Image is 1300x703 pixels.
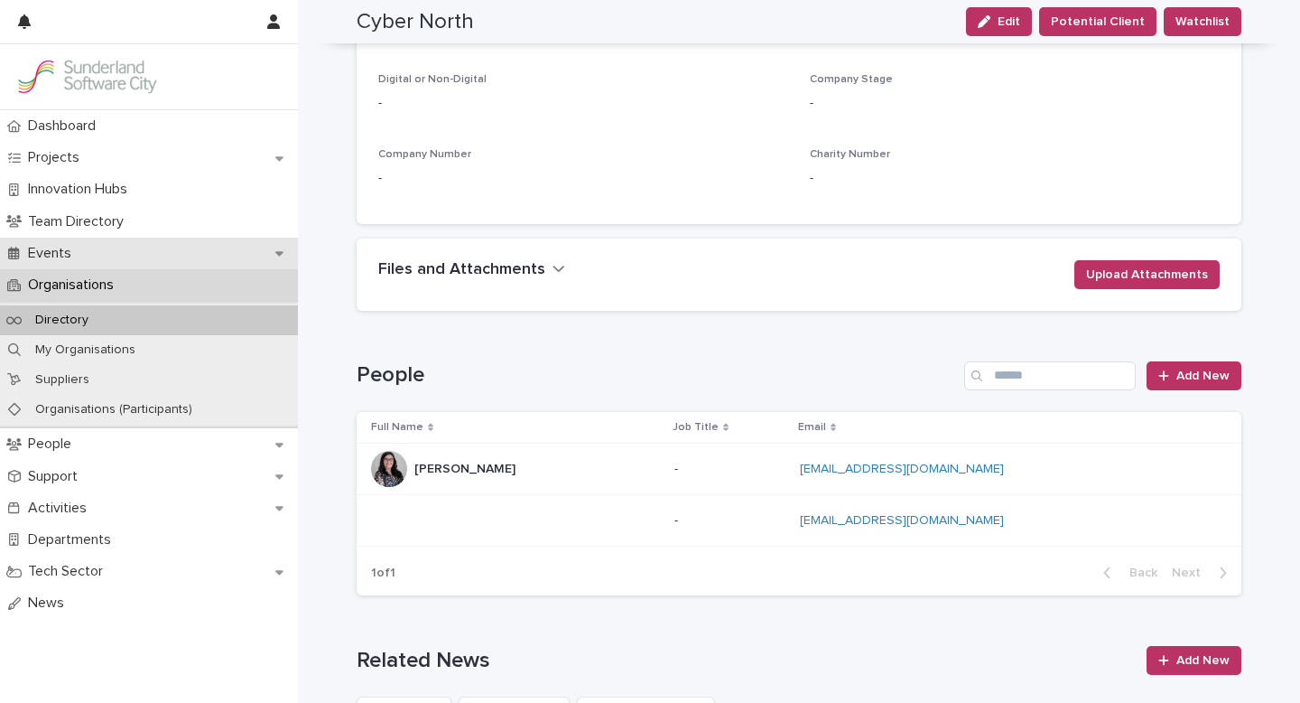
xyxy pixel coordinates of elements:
[357,551,410,595] p: 1 of 1
[1176,370,1230,382] span: Add New
[21,313,103,328] p: Directory
[1074,260,1220,289] button: Upload Attachments
[21,245,86,262] p: Events
[1119,567,1157,579] span: Back
[21,436,86,453] p: People
[21,117,110,135] p: Dashboard
[1165,565,1241,581] button: Next
[1039,7,1156,36] button: Potential Client
[357,494,1241,546] tr: -- [EMAIL_ADDRESS][DOMAIN_NAME]
[966,7,1032,36] button: Edit
[21,181,142,198] p: Innovation Hubs
[1086,266,1208,284] span: Upload Attachments
[674,458,682,477] p: -
[1089,565,1165,581] button: Back
[378,260,565,280] button: Files and Attachments
[1172,567,1212,579] span: Next
[21,342,150,358] p: My Organisations
[673,417,719,437] p: Job Title
[800,514,1004,527] a: [EMAIL_ADDRESS][DOMAIN_NAME]
[21,277,128,294] p: Organisations
[357,443,1241,494] tr: [PERSON_NAME][PERSON_NAME] -- [EMAIL_ADDRESS][DOMAIN_NAME]
[964,361,1136,390] input: Search
[357,362,957,389] h1: People
[998,15,1020,28] span: Edit
[21,372,104,388] p: Suppliers
[357,9,474,35] h2: Cyber North
[1147,361,1241,390] a: Add New
[1175,13,1230,31] span: Watchlist
[21,595,79,612] p: News
[21,402,207,417] p: Organisations (Participants)
[378,149,471,160] span: Company Number
[21,149,94,166] p: Projects
[810,94,1220,113] p: -
[810,149,890,160] span: Charity Number
[14,59,159,95] img: Kay6KQejSz2FjblR6DWv
[674,510,682,529] p: -
[1147,646,1241,675] a: Add New
[1176,654,1230,667] span: Add New
[21,213,138,230] p: Team Directory
[800,463,1004,475] a: [EMAIL_ADDRESS][DOMAIN_NAME]
[357,648,1136,674] h1: Related News
[378,74,487,85] span: Digital or Non-Digital
[378,94,788,113] p: -
[1164,7,1241,36] button: Watchlist
[1051,13,1145,31] span: Potential Client
[378,260,545,280] h2: Files and Attachments
[21,468,92,485] p: Support
[810,74,893,85] span: Company Stage
[21,531,125,548] p: Departments
[21,563,117,580] p: Tech Sector
[371,417,423,437] p: Full Name
[414,458,519,477] p: [PERSON_NAME]
[798,417,826,437] p: Email
[810,169,1220,188] p: -
[378,169,788,188] p: -
[21,500,101,517] p: Activities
